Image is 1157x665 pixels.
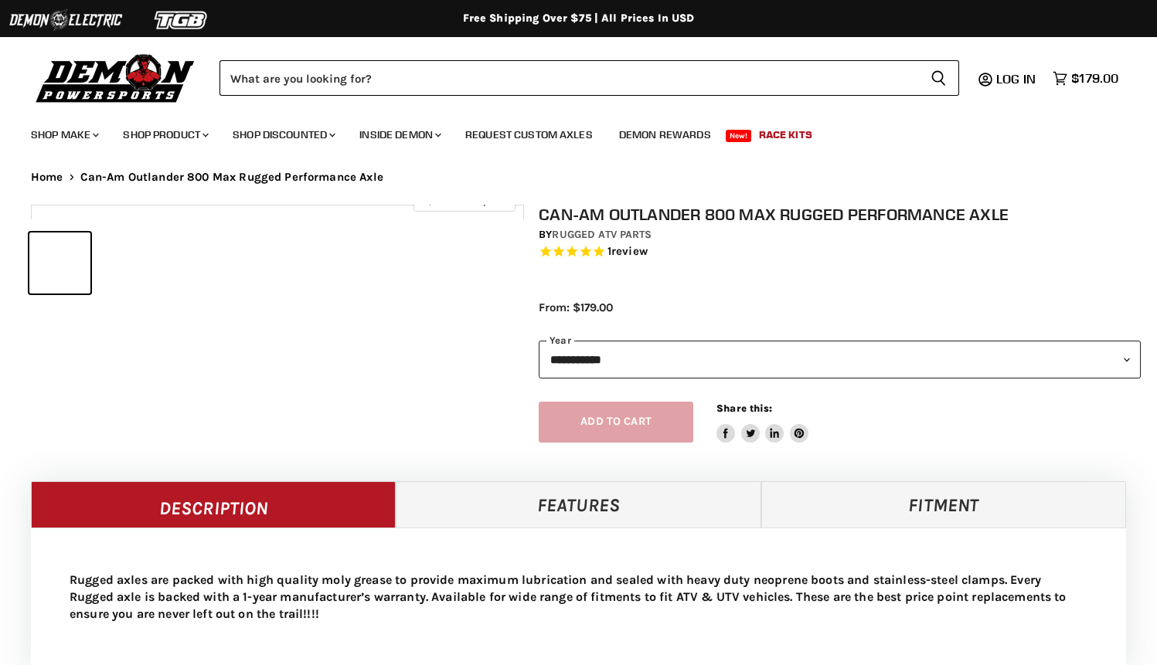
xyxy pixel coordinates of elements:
div: by [539,226,1141,243]
span: Click to expand [421,195,507,206]
input: Search [219,60,918,96]
span: 1 reviews [607,244,648,258]
a: Rugged ATV Parts [552,228,652,241]
span: Rated 5.0 out of 5 stars 1 reviews [539,244,1141,260]
select: year [539,341,1141,378]
a: Inside Demon [348,119,451,151]
aside: Share this: [716,402,808,443]
a: Race Kits [747,119,824,151]
span: From: $179.00 [539,300,613,314]
a: Description [31,481,396,528]
a: Home [31,171,63,184]
a: Shop Make [19,119,108,151]
img: Demon Powersports [31,50,200,105]
span: review [611,244,648,258]
span: $179.00 [1071,71,1118,86]
h1: Can-Am Outlander 800 Max Rugged Performance Axle [539,205,1141,224]
a: Shop Product [111,119,218,151]
img: Demon Electric Logo 2 [8,5,124,35]
span: Log in [996,71,1036,87]
form: Product [219,60,959,96]
a: $179.00 [1045,67,1126,90]
p: Rugged axles are packed with high quality moly grease to provide maximum lubrication and sealed w... [70,572,1087,623]
button: IMAGE thumbnail [226,232,288,293]
a: Request Custom Axles [454,119,604,151]
button: IMAGE thumbnail [161,232,222,293]
span: Share this: [716,402,772,414]
ul: Main menu [19,113,1114,151]
span: New! [726,130,752,142]
button: IMAGE thumbnail [29,232,90,293]
a: Features [396,481,761,528]
a: Shop Discounted [221,119,345,151]
button: IMAGE thumbnail [95,232,156,293]
span: Can-Am Outlander 800 Max Rugged Performance Axle [80,171,383,184]
a: Log in [989,72,1045,86]
button: Search [918,60,959,96]
a: Fitment [761,481,1126,528]
a: Demon Rewards [607,119,723,151]
img: TGB Logo 2 [124,5,240,35]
